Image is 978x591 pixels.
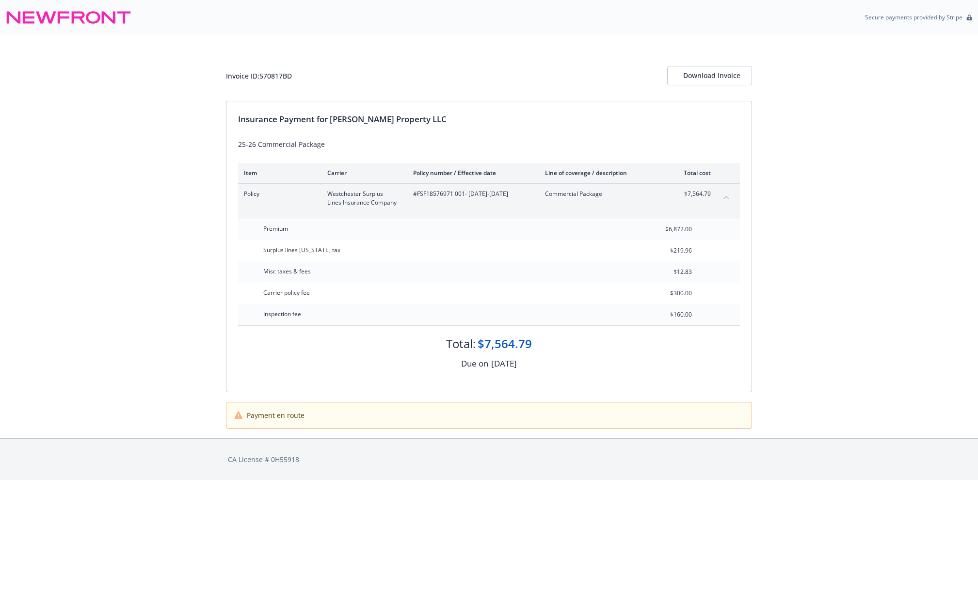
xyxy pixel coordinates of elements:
[238,184,740,213] div: PolicyWestchester Surplus Lines Insurance Company#FSF18576971 001- [DATE]-[DATE]Commercial Packag...
[263,288,310,297] span: Carrier policy fee
[413,169,529,177] div: Policy number / Effective date
[667,66,752,85] button: Download Invoice
[674,190,711,198] span: $7,564.79
[327,190,398,207] span: Westchester Surplus Lines Insurance Company
[238,113,740,126] div: Insurance Payment for [PERSON_NAME] Property LLC
[635,307,698,322] input: 0.00
[674,169,711,177] div: Total cost
[446,335,476,352] div: Total:
[327,169,398,177] div: Carrier
[244,190,312,198] span: Policy
[238,139,740,149] div: 25-26 Commercial Package
[545,190,659,198] span: Commercial Package
[491,357,517,370] div: [DATE]
[226,71,292,81] div: Invoice ID: 570817BD
[865,13,962,21] p: Secure payments provided by Stripe
[545,169,659,177] div: Line of coverage / description
[263,224,288,233] span: Premium
[719,190,734,205] button: collapse content
[635,243,698,258] input: 0.00
[263,246,340,254] span: Surplus lines [US_STATE] tax
[263,310,301,318] span: Inspection fee
[263,267,311,275] span: Misc taxes & fees
[635,286,698,301] input: 0.00
[635,222,698,237] input: 0.00
[244,169,312,177] div: Item
[228,454,750,464] div: CA License # 0H55918
[413,190,529,198] span: #FSF18576971 001 - [DATE]-[DATE]
[247,410,305,420] span: Payment en route
[461,357,488,370] div: Due on
[683,66,736,85] div: Download Invoice
[635,265,698,279] input: 0.00
[478,335,532,352] div: $7,564.79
